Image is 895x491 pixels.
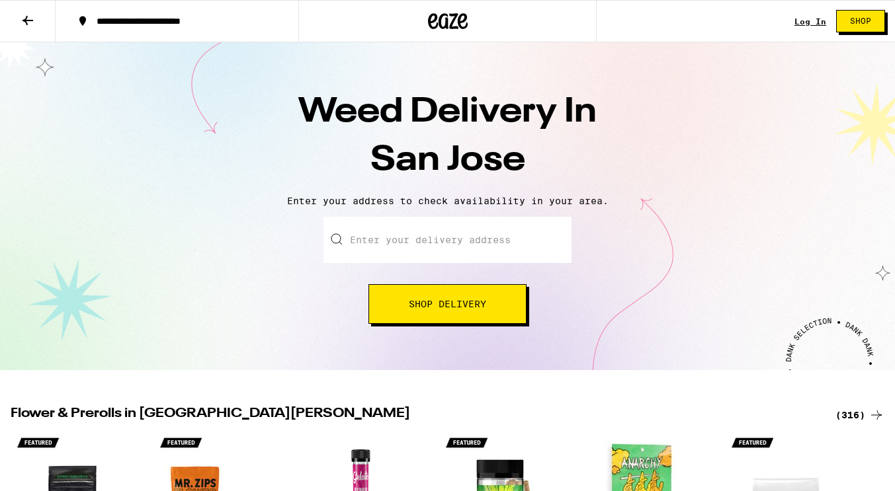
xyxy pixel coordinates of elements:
[370,143,525,178] span: San Jose
[11,407,820,423] h2: Flower & Prerolls in [GEOGRAPHIC_DATA][PERSON_NAME]
[368,284,527,324] button: Shop Delivery
[850,17,871,25] span: Shop
[216,89,679,185] h1: Weed Delivery In
[13,196,882,206] p: Enter your address to check availability in your area.
[794,17,826,26] a: Log In
[835,407,884,423] a: (316)
[409,299,486,309] span: Shop Delivery
[826,10,895,32] a: Shop
[323,217,572,263] input: Enter your delivery address
[836,10,885,32] button: Shop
